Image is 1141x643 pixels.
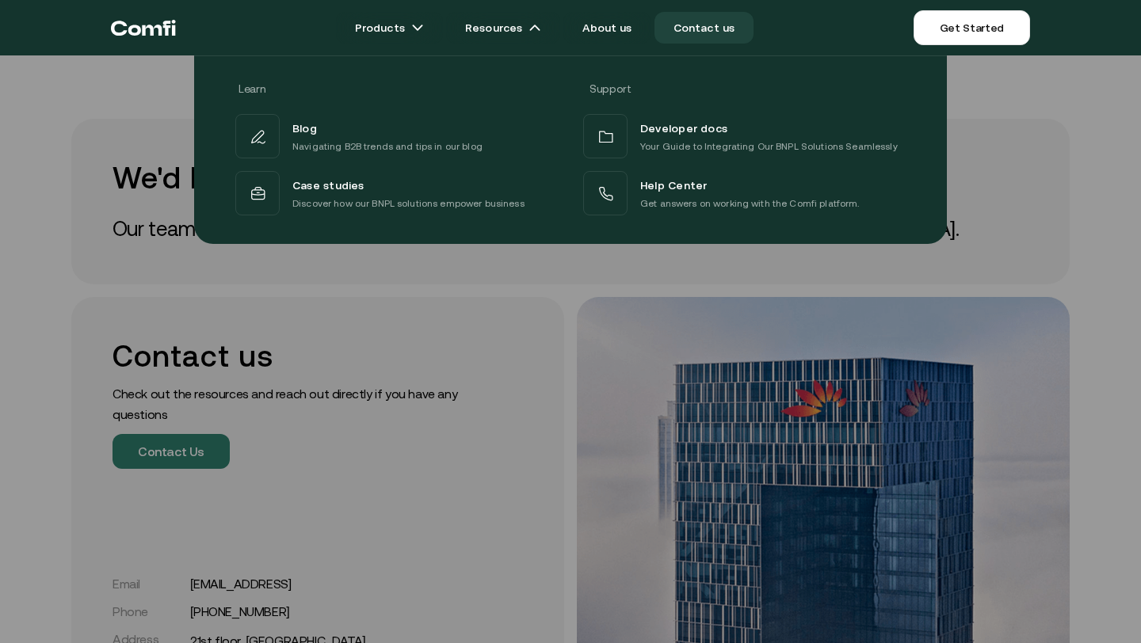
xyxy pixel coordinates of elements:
[292,175,364,196] span: Case studies
[590,82,632,95] span: Support
[654,12,754,44] a: Contact us
[640,196,860,211] p: Get answers on working with the Comfi platform.
[529,21,541,34] img: arrow icons
[292,118,317,139] span: Blog
[580,111,909,162] a: Developer docsYour Guide to Integrating Our BNPL Solutions Seamlessly
[336,12,443,44] a: Productsarrow icons
[232,111,561,162] a: BlogNavigating B2B trends and tips in our blog
[446,12,560,44] a: Resourcesarrow icons
[239,82,265,95] span: Learn
[563,12,651,44] a: About us
[232,168,561,219] a: Case studiesDiscover how our BNPL solutions empower business
[111,4,176,51] a: Return to the top of the Comfi home page
[292,139,483,154] p: Navigating B2B trends and tips in our blog
[292,196,525,211] p: Discover how our BNPL solutions empower business
[914,10,1030,45] a: Get Started
[640,139,898,154] p: Your Guide to Integrating Our BNPL Solutions Seamlessly
[640,118,727,139] span: Developer docs
[640,175,707,196] span: Help Center
[411,21,424,34] img: arrow icons
[580,168,909,219] a: Help CenterGet answers on working with the Comfi platform.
